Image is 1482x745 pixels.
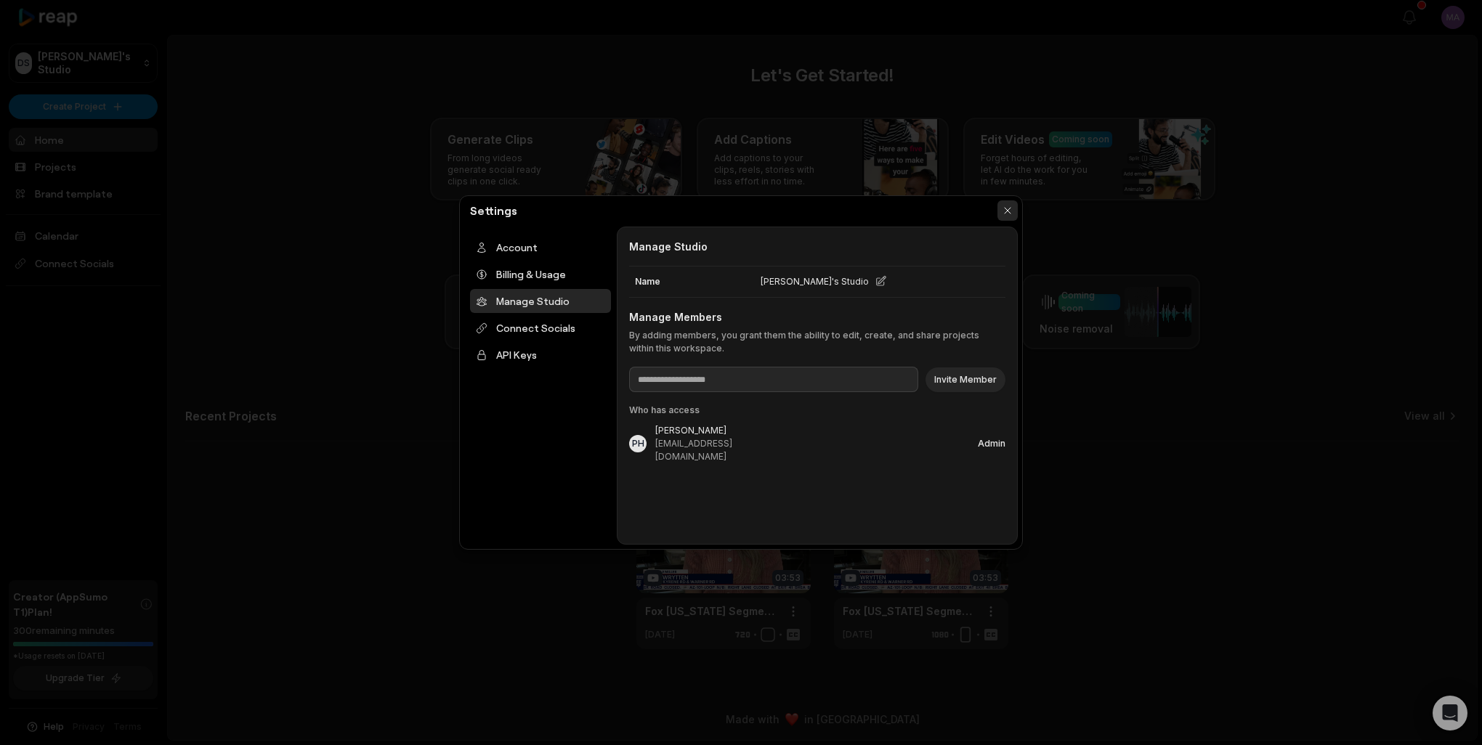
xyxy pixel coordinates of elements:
div: PH [632,439,644,448]
h2: Settings [464,202,523,219]
div: [PERSON_NAME]'s Studio [755,266,945,297]
div: Manage Studio [470,289,611,313]
div: Billing & Usage [470,262,611,286]
h3: Manage Members [629,309,1005,325]
div: Admin [978,439,1005,448]
p: By adding members, you grant them the ability to edit, create, and share projects within this wor... [629,329,1005,355]
div: API Keys [470,343,611,367]
h2: Manage Studio [629,239,1005,254]
div: Account [470,235,611,259]
div: [PERSON_NAME] [655,424,746,437]
div: Name [629,266,755,297]
div: Who has access [629,404,1005,417]
button: Invite Member [926,367,1005,392]
div: [EMAIL_ADDRESS][DOMAIN_NAME] [655,437,746,463]
div: Connect Socials [470,316,611,340]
